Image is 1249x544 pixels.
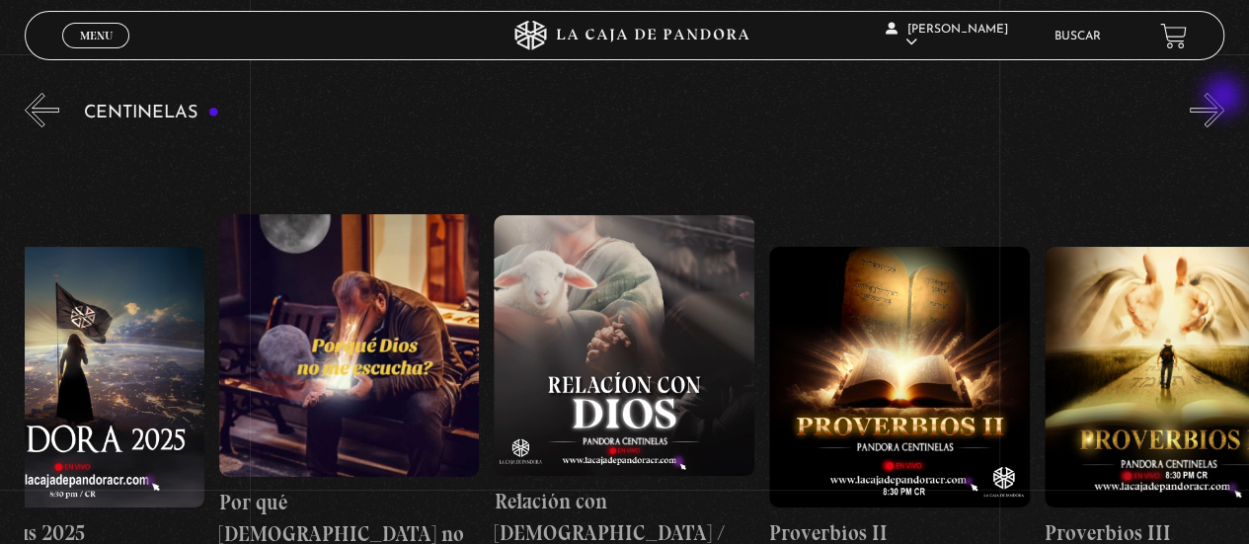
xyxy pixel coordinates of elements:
[886,24,1008,48] span: [PERSON_NAME]
[73,46,119,60] span: Cerrar
[1160,23,1187,49] a: View your shopping cart
[1190,93,1224,127] button: Next
[25,93,59,127] button: Previous
[84,104,219,122] h3: Centinelas
[1054,31,1101,42] a: Buscar
[80,30,113,41] span: Menu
